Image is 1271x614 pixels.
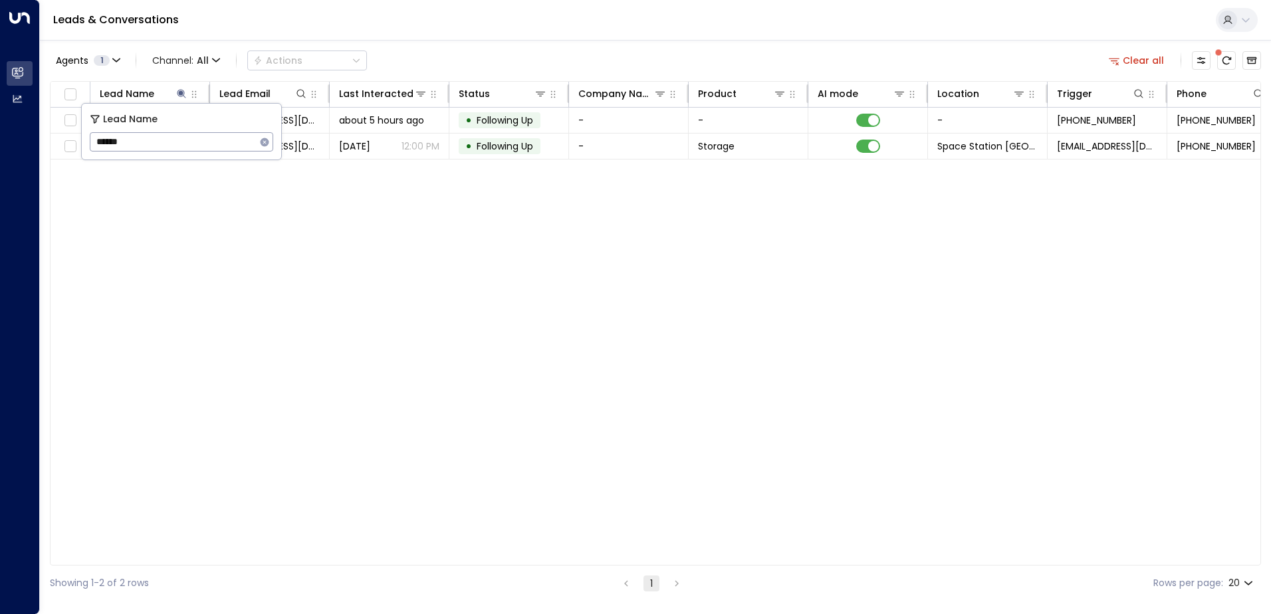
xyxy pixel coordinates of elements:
div: Company Name [578,86,667,102]
div: AI mode [818,86,858,102]
span: Space Station Solihull [937,140,1038,153]
span: about 5 hours ago [339,114,424,127]
td: - [689,108,808,133]
div: Status [459,86,547,102]
span: There are new threads available. Refresh the grid to view the latest updates. [1217,51,1236,70]
span: Storage [698,140,735,153]
span: +447521084166 [1177,114,1256,127]
p: 12:00 PM [402,140,439,153]
button: Archived Leads [1242,51,1261,70]
button: page 1 [643,575,659,591]
div: Lead Email [219,86,308,102]
div: Company Name [578,86,653,102]
span: +447521084166 [1177,140,1256,153]
span: Toggle select all [62,86,78,103]
span: leads@space-station.co.uk [1057,140,1157,153]
div: Product [698,86,786,102]
span: 1 [94,55,110,66]
button: Channel:All [147,51,225,70]
div: • [465,135,472,157]
div: Location [937,86,1026,102]
nav: pagination navigation [618,575,685,591]
div: Lead Name [100,86,154,102]
button: Actions [247,51,367,70]
span: +447521084166 [1057,114,1136,127]
div: Trigger [1057,86,1092,102]
div: Lead Name [100,86,188,102]
span: Following Up [477,140,533,153]
td: - [928,108,1048,133]
button: Clear all [1103,51,1170,70]
div: Location [937,86,979,102]
div: AI mode [818,86,906,102]
button: Customize [1192,51,1211,70]
div: Lead Email [219,86,271,102]
span: Toggle select row [62,138,78,155]
span: All [197,55,209,66]
td: - [569,108,689,133]
div: Status [459,86,490,102]
div: Showing 1-2 of 2 rows [50,576,149,590]
div: Last Interacted [339,86,427,102]
div: • [465,109,472,132]
a: Leads & Conversations [53,12,179,27]
span: Following Up [477,114,533,127]
div: 20 [1228,573,1256,593]
div: Product [698,86,737,102]
div: Last Interacted [339,86,413,102]
div: Trigger [1057,86,1145,102]
label: Rows per page: [1153,576,1223,590]
span: Toggle select row [62,112,78,129]
button: Agents1 [50,51,125,70]
div: Phone [1177,86,1207,102]
span: Channel: [147,51,225,70]
div: Actions [253,54,302,66]
span: Agents [56,56,88,65]
div: Phone [1177,86,1265,102]
span: Yesterday [339,140,370,153]
div: Button group with a nested menu [247,51,367,70]
td: - [569,134,689,159]
span: Lead Name [103,112,158,127]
